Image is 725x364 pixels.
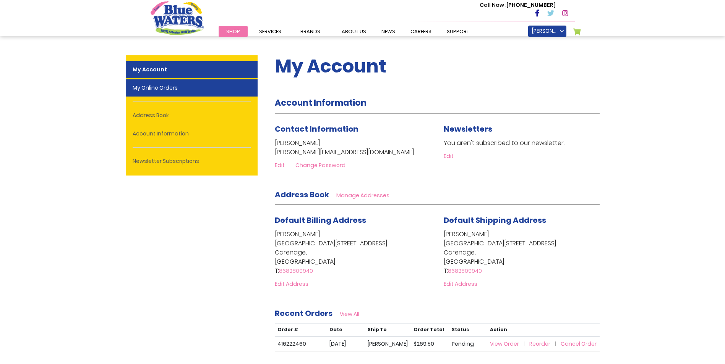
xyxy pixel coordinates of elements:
[490,340,519,348] span: View Order
[275,230,431,275] address: [PERSON_NAME] [GEOGRAPHIC_DATA][STREET_ADDRESS] Carenage, [GEOGRAPHIC_DATA] T:
[275,323,327,337] th: Order #
[279,267,313,275] a: 8682809940
[126,125,258,142] a: Account Information
[275,124,358,134] span: Contact Information
[275,139,431,157] p: [PERSON_NAME] [PERSON_NAME][EMAIL_ADDRESS][DOMAIN_NAME]
[528,26,566,37] a: [PERSON_NAME]
[275,189,329,200] strong: Address Book
[334,26,374,37] a: about us
[126,61,258,78] strong: My Account
[275,161,285,169] span: Edit
[327,323,365,337] th: Date
[365,323,411,337] th: Ship To
[275,161,294,169] a: Edit
[151,1,204,35] a: store logo
[444,139,600,148] p: You aren't subscribed to our newsletter.
[444,124,492,134] span: Newsletters
[444,280,477,288] a: Edit Address
[259,28,281,35] span: Services
[487,323,600,337] th: Action
[275,53,386,79] span: My Account
[275,215,366,225] span: Default Billing Address
[126,107,258,124] a: Address Book
[444,152,454,160] a: Edit
[490,340,528,348] a: View Order
[126,79,258,97] a: My Online Orders
[275,337,327,351] td: 416222460
[226,28,240,35] span: Shop
[444,215,546,225] span: Default Shipping Address
[480,1,556,9] p: [PHONE_NUMBER]
[449,323,487,337] th: Status
[275,280,308,288] a: Edit Address
[374,26,403,37] a: News
[439,26,477,37] a: support
[529,340,560,348] a: Reorder
[448,267,482,275] a: 8682809940
[336,192,389,199] a: Manage Addresses
[340,310,359,318] a: View All
[411,323,449,337] th: Order Total
[275,97,367,109] strong: Account Information
[295,161,345,169] a: Change Password
[126,153,258,170] a: Newsletter Subscriptions
[561,340,597,348] a: Cancel Order
[444,230,600,275] address: [PERSON_NAME] [GEOGRAPHIC_DATA][STREET_ADDRESS] Carenage, [GEOGRAPHIC_DATA] T:
[327,337,365,351] td: [DATE]
[449,337,487,351] td: Pending
[300,28,320,35] span: Brands
[403,26,439,37] a: careers
[275,308,332,319] strong: Recent Orders
[529,340,550,348] span: Reorder
[414,340,434,348] span: $269.50
[480,1,506,9] span: Call Now :
[365,337,411,351] td: [PERSON_NAME]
